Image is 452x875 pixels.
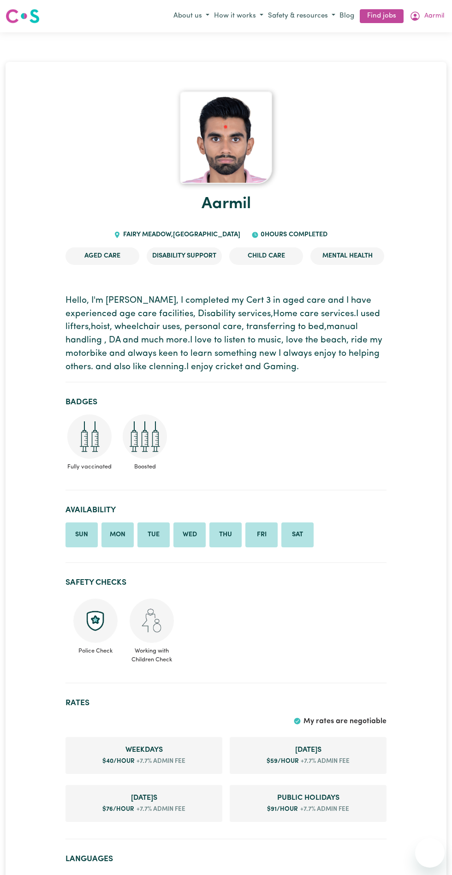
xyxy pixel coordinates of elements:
h2: Badges [65,397,387,407]
span: +7.7% admin fee [298,805,349,814]
span: FAIRY MEADOW , [GEOGRAPHIC_DATA] [121,231,240,238]
span: Boosted [121,459,169,475]
span: $ 59 /hour [267,758,299,764]
span: 0 hours completed [259,231,328,238]
li: Disability Support [147,247,222,265]
li: Available on Monday [101,522,134,547]
h2: Availability [65,505,387,515]
button: How it works [212,9,266,24]
span: +7.7% admin fee [299,757,350,766]
a: Aarmil [202,196,251,212]
li: Mental Health [310,247,384,265]
span: Weekday rate [73,744,215,755]
img: Care and support worker has received booster dose of COVID-19 vaccination [123,414,167,459]
span: $ 76 /hour [102,806,134,812]
span: Working with Children Check [129,643,174,664]
button: Safety & resources [266,9,338,24]
li: Available on Thursday [209,522,242,547]
span: Fully vaccinated [65,459,113,475]
img: Care and support worker has received 2 doses of COVID-19 vaccine [67,414,112,459]
img: Police check [73,599,118,643]
a: Careseekers logo [6,6,40,27]
a: Find jobs [360,9,404,24]
span: Police Check [73,643,118,655]
span: $ 40 /hour [102,758,135,764]
img: Careseekers logo [6,8,40,24]
span: Aarmil [424,11,444,21]
li: Available on Saturday [281,522,314,547]
span: Sunday rate [73,792,215,803]
a: Blog [338,9,356,24]
h2: Safety Checks [65,578,387,587]
h2: Languages [65,854,387,864]
h2: Rates [65,698,387,708]
span: Public Holiday rate [237,792,379,803]
li: Child care [229,247,303,265]
li: Available on Wednesday [173,522,206,547]
span: Saturday rate [237,744,379,755]
span: +7.7% admin fee [135,757,186,766]
img: Aarmil [180,91,272,184]
img: Working with children check [130,599,174,643]
p: Hello, I'm [PERSON_NAME], I completed my Cert 3 in aged care and I have experienced age care faci... [65,294,387,374]
li: Available on Sunday [65,522,98,547]
li: Available on Tuesday [137,522,170,547]
button: About us [171,9,212,24]
li: Available on Friday [245,522,278,547]
button: My Account [407,8,446,24]
span: My rates are negotiable [303,718,387,725]
span: +7.7% admin fee [134,805,185,814]
span: $ 91 /hour [267,806,298,812]
li: Aged Care [65,247,139,265]
a: Aarmil's profile picture' [65,91,387,184]
iframe: Button to launch messaging window [415,838,445,868]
